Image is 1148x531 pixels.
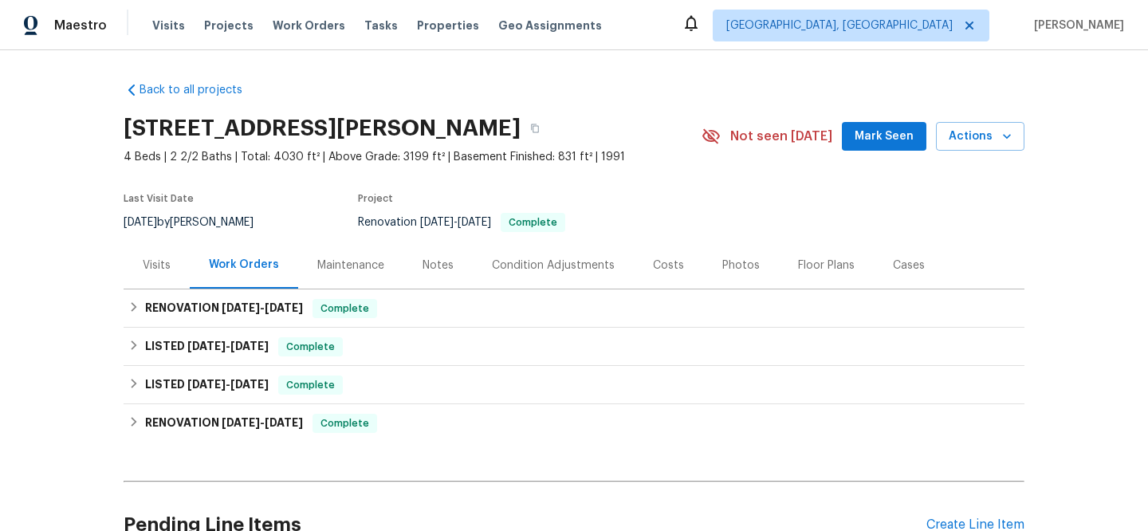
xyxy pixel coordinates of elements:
[145,376,269,395] h6: LISTED
[458,217,491,228] span: [DATE]
[230,340,269,352] span: [DATE]
[798,258,855,273] div: Floor Plans
[54,18,107,33] span: Maestro
[222,417,260,428] span: [DATE]
[1028,18,1124,33] span: [PERSON_NAME]
[145,337,269,356] h6: LISTED
[187,379,226,390] span: [DATE]
[209,257,279,273] div: Work Orders
[124,194,194,203] span: Last Visit Date
[124,149,702,165] span: 4 Beds | 2 2/2 Baths | Total: 4030 ft² | Above Grade: 3199 ft² | Basement Finished: 831 ft² | 1991
[124,120,521,136] h2: [STREET_ADDRESS][PERSON_NAME]
[949,127,1012,147] span: Actions
[842,122,926,151] button: Mark Seen
[730,128,832,144] span: Not seen [DATE]
[187,340,226,352] span: [DATE]
[187,379,269,390] span: -
[893,258,925,273] div: Cases
[358,194,393,203] span: Project
[498,18,602,33] span: Geo Assignments
[521,114,549,143] button: Copy Address
[417,18,479,33] span: Properties
[492,258,615,273] div: Condition Adjustments
[187,340,269,352] span: -
[726,18,953,33] span: [GEOGRAPHIC_DATA], [GEOGRAPHIC_DATA]
[502,218,564,227] span: Complete
[653,258,684,273] div: Costs
[722,258,760,273] div: Photos
[124,404,1024,442] div: RENOVATION [DATE]-[DATE]Complete
[358,217,565,228] span: Renovation
[420,217,454,228] span: [DATE]
[265,417,303,428] span: [DATE]
[204,18,254,33] span: Projects
[314,415,375,431] span: Complete
[124,328,1024,366] div: LISTED [DATE]-[DATE]Complete
[420,217,491,228] span: -
[124,366,1024,404] div: LISTED [DATE]-[DATE]Complete
[145,414,303,433] h6: RENOVATION
[143,258,171,273] div: Visits
[124,289,1024,328] div: RENOVATION [DATE]-[DATE]Complete
[855,127,914,147] span: Mark Seen
[222,302,303,313] span: -
[124,213,273,232] div: by [PERSON_NAME]
[273,18,345,33] span: Work Orders
[265,302,303,313] span: [DATE]
[314,301,375,317] span: Complete
[124,82,277,98] a: Back to all projects
[152,18,185,33] span: Visits
[222,417,303,428] span: -
[222,302,260,313] span: [DATE]
[364,20,398,31] span: Tasks
[230,379,269,390] span: [DATE]
[280,339,341,355] span: Complete
[423,258,454,273] div: Notes
[280,377,341,393] span: Complete
[145,299,303,318] h6: RENOVATION
[936,122,1024,151] button: Actions
[317,258,384,273] div: Maintenance
[124,217,157,228] span: [DATE]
